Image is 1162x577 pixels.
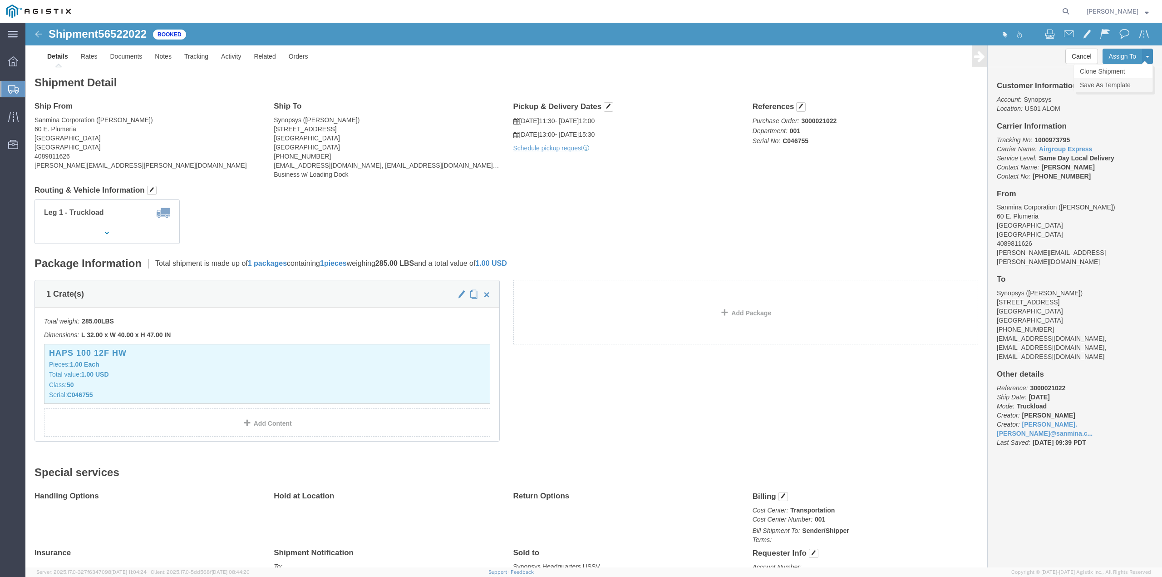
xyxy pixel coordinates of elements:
img: logo [6,5,71,18]
iframe: FS Legacy Container [25,23,1162,567]
span: Server: 2025.17.0-327f6347098 [36,569,147,575]
a: Feedback [511,569,534,575]
span: [DATE] 08:44:20 [212,569,250,575]
a: Support [488,569,511,575]
span: [DATE] 11:04:24 [111,569,147,575]
span: Copyright © [DATE]-[DATE] Agistix Inc., All Rights Reserved [1011,568,1151,576]
button: [PERSON_NAME] [1086,6,1149,17]
span: Lisa Phan [1087,6,1138,16]
span: Client: 2025.17.0-5dd568f [151,569,250,575]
